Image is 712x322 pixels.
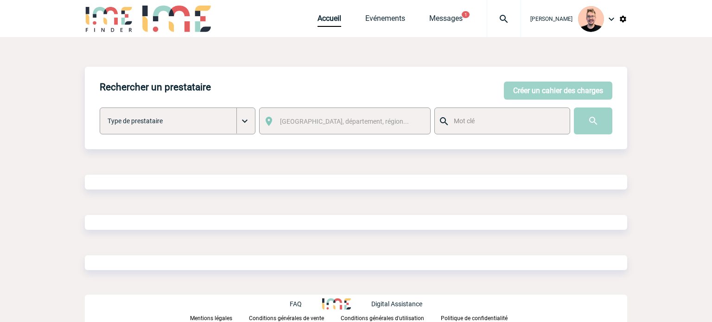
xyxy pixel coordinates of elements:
p: Digital Assistance [371,300,422,308]
p: Conditions générales d'utilisation [341,315,424,322]
a: Politique de confidentialité [441,313,522,322]
p: Conditions générales de vente [249,315,324,322]
input: Mot clé [451,115,561,127]
p: FAQ [290,300,302,308]
a: Messages [429,14,463,27]
a: Accueil [318,14,341,27]
input: Submit [574,107,612,134]
a: Conditions générales de vente [249,313,341,322]
img: http://www.idealmeetingsevents.fr/ [322,298,351,309]
img: IME-Finder [85,6,133,32]
a: Conditions générales d'utilisation [341,313,441,322]
img: 129741-1.png [578,6,604,32]
p: Politique de confidentialité [441,315,508,322]
a: Mentions légales [190,313,249,322]
h4: Rechercher un prestataire [100,82,211,93]
span: [PERSON_NAME] [530,16,572,22]
button: 1 [462,11,470,18]
span: [GEOGRAPHIC_DATA], département, région... [280,118,409,125]
a: Evénements [365,14,405,27]
p: Mentions légales [190,315,232,322]
a: FAQ [290,299,322,308]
